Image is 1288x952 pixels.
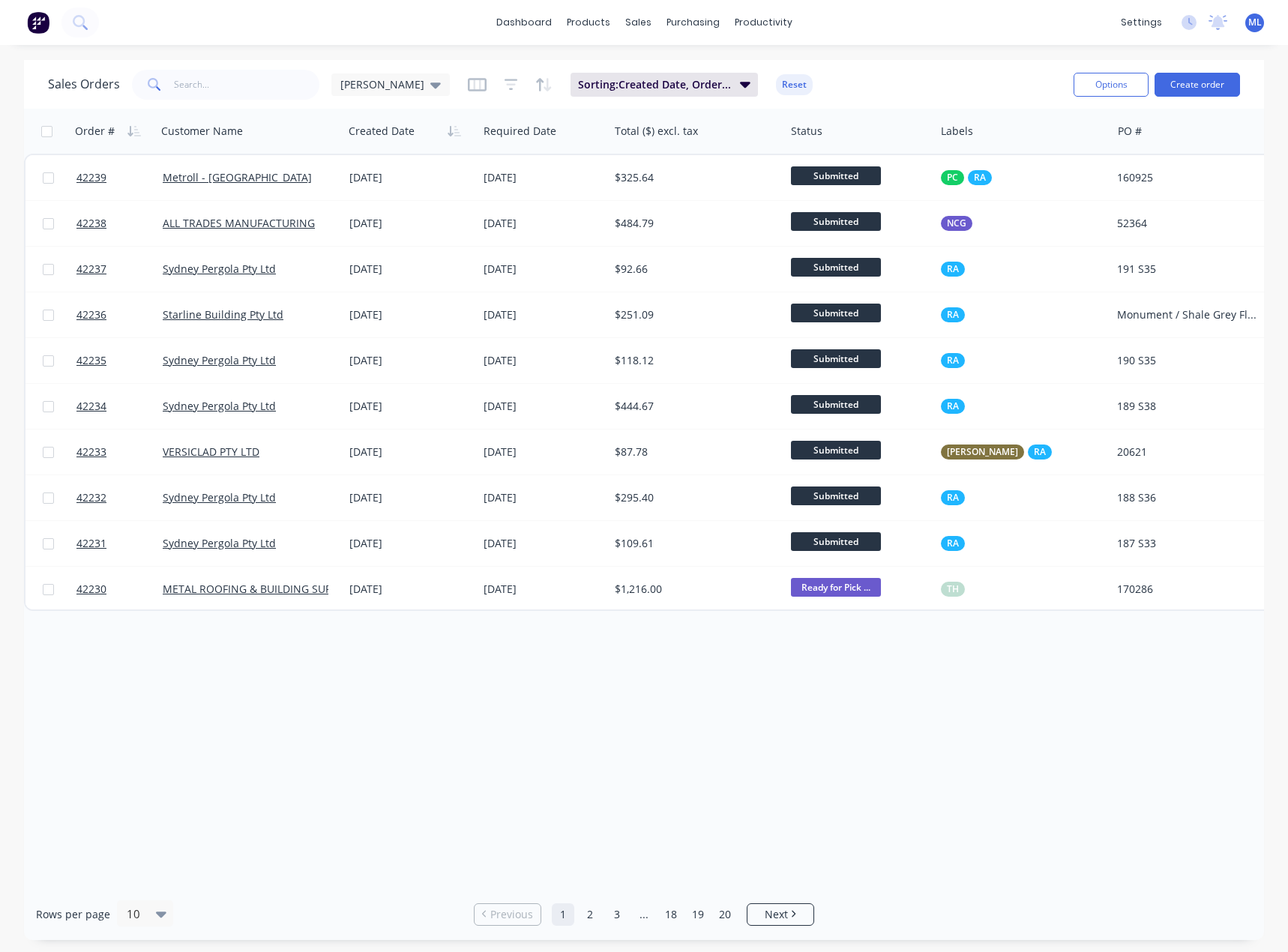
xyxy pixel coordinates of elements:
[163,307,283,322] a: Starline Building Pty Ltd
[615,582,771,597] div: $1,216.00
[490,907,533,922] span: Previous
[615,170,771,185] div: $325.64
[615,445,771,460] div: $87.78
[163,170,312,184] a: Metroll - [GEOGRAPHIC_DATA]
[484,536,603,551] div: [DATE]
[941,582,965,597] button: TH
[489,11,559,34] a: dashboard
[163,582,400,596] a: METAL ROOFING & BUILDING SUPPLIES PTY LTD
[578,77,731,92] span: Sorting: Created Date, Order #
[615,536,771,551] div: $109.61
[163,216,315,230] a: ALL TRADES MANUFACTURING
[615,490,771,505] div: $295.40
[552,903,574,926] a: Page 1 is your current page
[163,399,276,413] a: Sydney Pergola Pty Ltd
[76,490,106,505] span: 42232
[606,903,628,926] a: Page 3
[714,903,736,926] a: Page 20
[1117,353,1260,368] div: 190 S35
[1117,262,1260,277] div: 191 S35
[484,490,603,505] div: [DATE]
[76,384,163,429] a: 42234
[941,170,992,185] button: PCRA
[571,73,758,97] button: Sorting:Created Date, Order #
[947,582,959,597] span: TH
[468,903,820,926] ul: Pagination
[947,307,959,322] span: RA
[76,521,163,566] a: 42231
[484,262,603,277] div: [DATE]
[615,353,771,368] div: $118.12
[1113,11,1170,34] div: settings
[349,216,472,231] div: [DATE]
[791,441,881,460] span: Submitted
[1117,170,1260,185] div: 160925
[1034,445,1046,460] span: RA
[941,445,1052,460] button: [PERSON_NAME]RA
[76,170,106,185] span: 42239
[484,353,603,368] div: [DATE]
[633,903,655,926] a: Jump forward
[163,490,276,504] a: Sydney Pergola Pty Ltd
[941,490,965,505] button: RA
[947,490,959,505] span: RA
[349,170,472,185] div: [DATE]
[484,445,603,460] div: [DATE]
[76,399,106,414] span: 42234
[1117,216,1260,231] div: 52364
[475,907,541,922] a: Previous page
[615,399,771,414] div: $444.67
[76,262,106,277] span: 42237
[579,903,601,926] a: Page 2
[76,445,106,460] span: 42233
[947,399,959,414] span: RA
[484,307,603,322] div: [DATE]
[941,262,965,277] button: RA
[1155,73,1240,97] button: Create order
[947,262,959,277] span: RA
[76,536,106,551] span: 42231
[349,582,472,597] div: [DATE]
[791,486,881,505] span: Submitted
[76,155,163,200] a: 42239
[1118,124,1142,139] div: PO #
[76,475,163,520] a: 42232
[76,338,163,383] a: 42235
[36,907,110,922] span: Rows per page
[484,582,603,597] div: [DATE]
[941,124,973,139] div: Labels
[947,216,966,231] span: NCG
[791,532,881,551] span: Submitted
[484,170,603,185] div: [DATE]
[349,353,472,368] div: [DATE]
[349,399,472,414] div: [DATE]
[727,11,800,34] div: productivity
[659,11,727,34] div: purchasing
[1117,445,1260,460] div: 20621
[791,349,881,368] span: Submitted
[765,907,788,922] span: Next
[1117,490,1260,505] div: 188 S36
[1117,582,1260,597] div: 170286
[941,216,972,231] button: NCG
[1117,399,1260,414] div: 189 S38
[947,170,958,185] span: PC
[1248,16,1262,29] span: ML
[974,170,986,185] span: RA
[76,292,163,337] a: 42236
[1117,536,1260,551] div: 187 S33
[163,445,259,459] a: VERSICLAD PTY LTD
[349,536,472,551] div: [DATE]
[340,76,424,92] span: [PERSON_NAME]
[48,77,120,91] h1: Sales Orders
[615,262,771,277] div: $92.66
[76,353,106,368] span: 42235
[349,307,472,322] div: [DATE]
[161,124,243,139] div: Customer Name
[791,304,881,322] span: Submitted
[76,430,163,475] a: 42233
[76,567,163,612] a: 42230
[776,74,813,95] button: Reset
[1117,307,1260,322] div: Monument / Shale Grey Flashings
[941,536,965,551] button: RA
